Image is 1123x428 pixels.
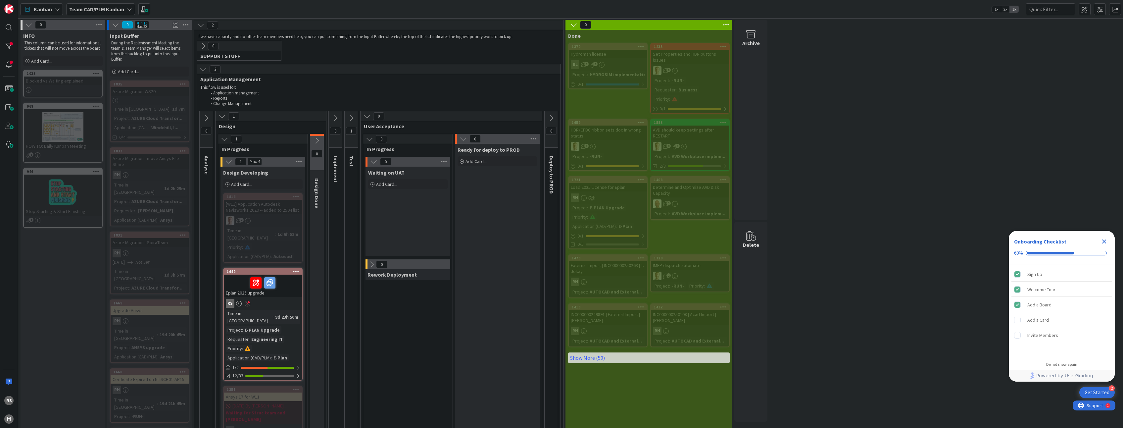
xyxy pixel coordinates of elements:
[111,375,189,384] div: Cerificate Expired on NL-SCH01-AP15
[588,204,626,211] div: E-PLAN Upgrade
[571,223,616,230] div: Application (CAD/PLM)
[159,216,174,224] div: Ansys
[113,344,129,351] div: Project
[111,81,189,96] div: 1835Azure Migration WS20
[571,153,587,160] div: Project
[4,4,14,14] img: Visit kanbanzone.com
[572,178,647,182] div: 1721
[232,402,287,409] span: [DATE] By [PERSON_NAME]...
[1036,372,1093,380] span: Powered by UserGuiding
[569,177,647,191] div: 1721Load 2025 License for Eplan
[111,238,189,247] div: Azure Migration - SpiraTeam
[651,261,729,270] div: IMEP dispatch automate
[571,327,579,335] div: RH
[653,282,669,290] div: Project
[587,204,588,211] span: :
[111,249,189,257] div: RH
[111,300,189,306] div: 1669
[587,288,588,295] span: :
[588,153,604,160] div: -RUN-
[231,181,252,187] span: Add Card...
[129,284,130,292] span: :
[224,269,302,297] div: 1649Eplan 2025 upgrade
[1014,250,1023,256] div: 60%
[669,337,670,345] span: :
[113,327,157,342] div: Time in [GEOGRAPHIC_DATA]
[111,87,189,96] div: Azure Migration WS20
[1011,313,1112,327] div: Add a Card is incomplete.
[569,304,647,310] div: 1413
[670,337,726,345] div: AUTOCAD and External...
[224,387,302,393] div: 1351
[571,204,587,211] div: Project
[571,213,587,221] div: Priority
[569,261,647,276] div: External Import | INC000000250263 | T. Jokay
[569,327,647,335] div: RH
[584,62,589,66] span: 1
[651,177,729,197] div: 1468Determine and Optimize AVD Disk Capacity
[651,66,729,75] div: BO
[27,71,102,76] div: 1033
[118,69,139,75] span: Add Card...
[113,353,158,360] div: Application (CAD/PLM)
[226,326,242,334] div: Project
[653,95,669,103] div: Priority
[669,282,670,290] span: :
[34,5,52,13] span: Kanban
[113,181,162,196] div: Time in [GEOGRAPHIC_DATA]
[571,278,579,286] div: RH
[617,223,634,230] div: E-Plan
[130,284,184,292] div: AZURE Cloud Transfor...
[114,149,189,153] div: 1833
[588,288,644,295] div: AUTOCAD and External...
[24,169,102,216] div: 946Stop Starting & Start Finishing
[651,120,729,126] div: 1583
[226,253,271,260] div: Application (CAD/PLM)
[114,370,189,374] div: 1668
[130,344,167,351] div: ANSYS upgrade
[1011,267,1112,282] div: Sign Up is complete.
[271,354,272,361] span: :
[569,193,647,202] div: RH
[569,255,647,276] div: 1473External Import | INC000000250263 | T. Jokay
[113,317,121,325] div: RH
[651,327,729,335] div: RH
[577,241,584,248] span: 0/5
[29,152,33,157] span: 1
[272,253,294,260] div: Autocad
[1011,297,1112,312] div: Add a Board is complete.
[129,198,130,205] span: :
[135,207,136,214] span: :
[111,306,189,315] div: Upgrade Ansys
[249,336,250,343] span: :
[651,120,729,140] div: 1583AVD should keep settings after RESTART
[659,105,666,112] span: 0 / 1
[1014,238,1066,245] div: Onboarding Checklist
[654,256,729,260] div: 1720
[162,185,163,192] span: :
[587,153,588,160] span: :
[275,231,276,238] span: :
[653,210,669,217] div: Project
[572,256,647,260] div: 1473
[113,198,129,205] div: Project
[654,305,729,309] div: 1412
[272,354,289,361] div: E-Plan
[651,44,729,50] div: 1235
[651,304,729,325] div: 1412INC000000250108 | Acad Import | [PERSON_NAME]
[569,142,647,151] div: BO
[111,369,189,375] div: 1668
[704,282,705,290] span: :
[113,105,170,113] div: Time in [GEOGRAPHIC_DATA]
[226,336,249,343] div: Requester
[158,400,187,407] div: 19d 21h 45m
[568,352,730,363] a: Show More (50)
[568,176,648,249] a: 1721Load 2025 License for EplanRHProject:E-PLAN UpgradePriority:Application (CAD/PLM):E-Plan0/10/5
[569,162,647,170] div: 0/1
[376,181,397,187] span: Add Card...
[1027,316,1049,324] div: Add a Card
[250,336,284,343] div: Engineering IT
[226,243,242,251] div: Priority
[111,81,189,87] div: 1835
[111,171,189,179] div: RH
